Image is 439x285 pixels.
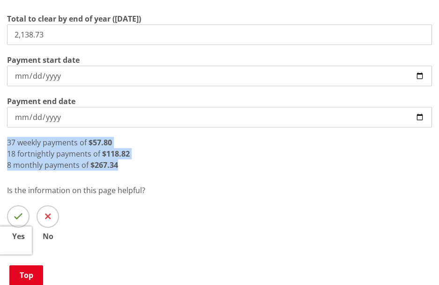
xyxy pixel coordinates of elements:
iframe: Messenger Launcher [396,246,430,279]
span: 37 [7,137,15,148]
label: Payment end date [7,96,75,107]
span: weekly payments of [17,137,87,148]
span: No [37,232,59,240]
span: 18 [7,149,15,159]
span: 8 [7,160,11,170]
label: Payment start date [7,54,80,66]
strong: $57.80 [89,137,112,148]
strong: $267.34 [90,160,118,170]
a: Top [9,265,43,285]
span: monthly payments of [13,160,89,170]
span: fortnightly payments of [17,149,100,159]
strong: $118.82 [102,149,130,159]
p: Is the information on this page helpful? [7,185,432,196]
label: Total to clear by end of year ([DATE]) [7,13,141,24]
